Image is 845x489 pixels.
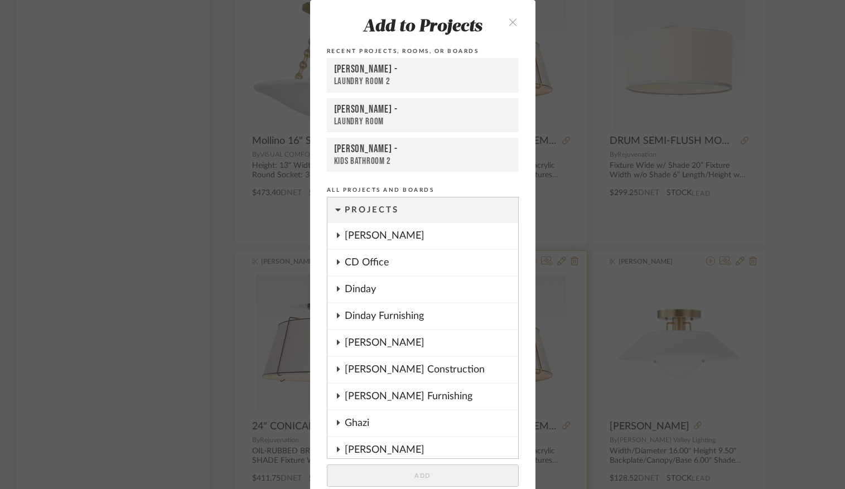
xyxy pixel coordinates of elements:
div: Dinday Furnishing [345,303,518,329]
div: [PERSON_NAME] - [334,143,511,156]
div: [PERSON_NAME] Construction [345,357,518,383]
div: Laundry Room 2 [334,76,511,88]
button: close [497,10,530,33]
div: Recent Projects, Rooms, or Boards [327,46,519,56]
div: Dinday [345,277,518,302]
div: All Projects and Boards [327,185,519,195]
div: Projects [345,197,518,223]
div: [PERSON_NAME] Furnishing [345,384,518,409]
button: Add [327,464,519,487]
div: [PERSON_NAME] - [334,63,511,76]
div: [PERSON_NAME] [345,223,518,249]
div: Laundry Room [334,116,511,127]
div: Kids Bathroom 2 [334,156,511,167]
div: [PERSON_NAME] - [334,103,511,116]
div: [PERSON_NAME] [345,437,518,463]
div: Add to Projects [327,18,519,37]
div: CD Office [345,250,518,275]
div: [PERSON_NAME] [345,330,518,356]
div: Ghazi [345,410,518,436]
